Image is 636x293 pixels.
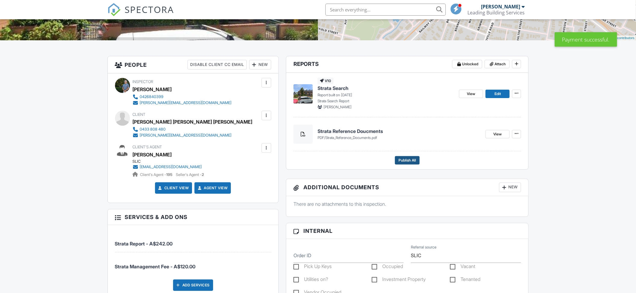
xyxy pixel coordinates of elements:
div: 0426840399 [140,94,164,99]
div: [PERSON_NAME] [PERSON_NAME] [PERSON_NAME] [133,117,253,126]
a: 0426840399 [133,94,232,100]
h3: Services & Add ons [108,209,278,225]
a: Agent View [197,185,228,191]
a: [EMAIL_ADDRESS][DOMAIN_NAME] [133,164,202,170]
strong: 195 [166,172,173,177]
span: Strata Report - A$242.00 [115,241,173,247]
a: Client View [157,185,189,191]
div: [PERSON_NAME] [133,85,172,94]
strong: 2 [202,172,204,177]
label: Occupied [372,264,403,271]
span: Client's Agent - [140,172,174,177]
div: [PERSON_NAME][EMAIL_ADDRESS][DOMAIN_NAME] [140,133,232,138]
label: Vacant [450,264,475,271]
div: [PERSON_NAME] [481,4,520,10]
a: [PERSON_NAME] [133,150,172,159]
a: SPECTORA [107,8,174,21]
label: Order ID [293,252,311,259]
span: Inspector [133,79,154,84]
a: [PERSON_NAME][EMAIL_ADDRESS][DOMAIN_NAME] [133,100,232,106]
input: Search everything... [325,4,446,16]
div: Disable Client CC Email [188,60,247,69]
label: Tenanted [450,276,480,284]
label: Investment Property [372,276,426,284]
p: There are no attachments to this inspection. [293,201,521,207]
li: Service: Strata Report [115,230,271,252]
h3: Additional Documents [286,179,529,196]
label: Pick Up Keys [293,264,332,271]
div: Payment successful. [555,32,617,47]
div: SLIC [133,159,207,164]
a: [PERSON_NAME][EMAIL_ADDRESS][DOMAIN_NAME] [133,132,248,138]
a: 0433 808 480 [133,126,248,132]
h3: People [108,56,278,73]
div: 0433 808 480 [140,127,166,132]
h3: Internal [286,223,529,239]
li: Manual fee: Strata Management Fee [115,252,271,275]
div: Leading Building Services [468,10,525,16]
div: [EMAIL_ADDRESS][DOMAIN_NAME] [140,165,202,169]
label: Utilities on? [293,276,328,284]
div: New [249,60,271,69]
div: New [499,183,521,192]
img: The Best Home Inspection Software - Spectora [107,3,121,16]
span: SPECTORA [125,3,174,16]
span: Client [133,112,146,117]
label: Referral source [411,245,436,250]
div: Add Services [173,279,213,291]
div: [PERSON_NAME][EMAIL_ADDRESS][DOMAIN_NAME] [140,100,232,105]
span: Seller's Agent - [176,172,204,177]
span: Strata Management Fee - A$120.00 [115,264,196,270]
span: Client's Agent [133,145,162,149]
